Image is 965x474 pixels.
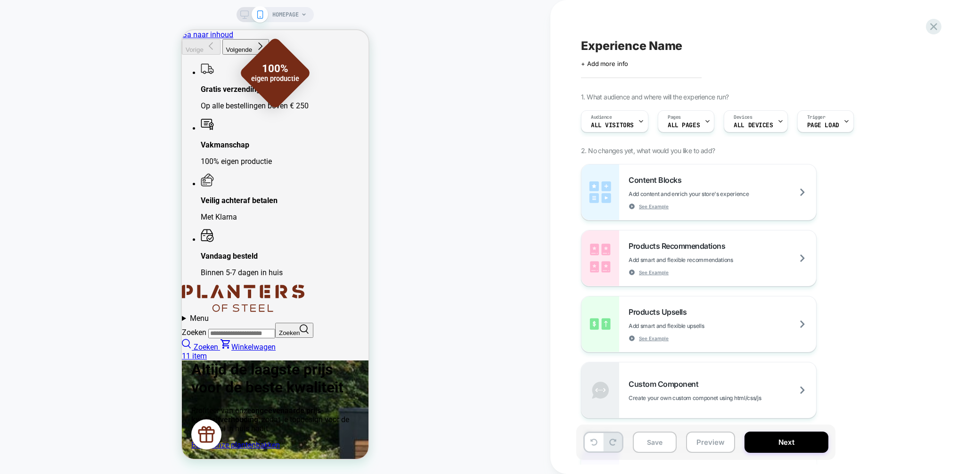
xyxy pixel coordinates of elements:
button: Save [633,432,677,453]
span: Content Blocks [629,175,686,185]
p: 100% eigen productie [19,127,187,136]
span: Products Upsells [629,307,691,317]
p: Binnen 5-7 dagen in huis [19,238,187,247]
span: All Visitors [591,122,634,129]
span: Create your own custom componet using html/css/js [629,394,808,401]
div: General [581,418,817,449]
span: ALL PAGES [668,122,700,129]
span: Audience [591,114,612,121]
span: + Add more info [581,60,628,67]
a: Bekijk onze plantenbakken [9,410,98,419]
span: Menu [8,284,27,293]
span: Experience Name [581,39,682,53]
h1: Altijd de laagste prijs voor de beste kwaliteit [9,330,177,366]
span: Products Recommendations [629,241,730,251]
span: Zoeken [97,299,118,306]
span: Winkelwagen [49,312,94,321]
button: Preview [686,432,735,453]
span: 1 item [4,321,25,330]
span: Devices [734,114,752,121]
span: Add content and enrich your store's experience [629,190,796,197]
strong: Veilig achteraf betalen [19,166,96,175]
span: See Example [639,269,669,276]
span: Volgende [44,16,71,23]
span: Zoeken [12,312,36,321]
strong: ongeëvenaarde prijs-kwaliteitverhouding [9,376,142,394]
span: Page Load [807,122,839,129]
span: Custom Component [629,379,703,389]
span: Add smart and flexible recommendations [629,256,780,263]
span: Add smart and flexible upsells [629,322,751,329]
button: Zoeken [93,293,131,308]
p: Met Klarna [19,182,187,191]
strong: Vakmanschap [19,110,67,119]
span: HOMEPAGE [272,7,299,22]
button: Next [744,432,828,453]
span: Pages [668,114,681,121]
a: 10% korting op alles [57,6,130,80]
span: 1. What audience and where will the experience run? [581,93,728,101]
span: 100% [80,33,106,43]
span: See Example [639,335,669,342]
button: Volgende [41,9,87,25]
p: Op alle bestellingen boven € 250 [19,71,187,80]
p: Profiteer van onze , zodat je topdesign voor de beste deal in huis haalt. [9,376,177,403]
span: eigen productie [69,45,117,53]
strong: Gratis verzending [19,55,79,64]
span: 2. No changes yet, what would you like to add? [581,147,715,155]
strong: Vandaag besteld [19,221,76,230]
span: See Example [639,203,669,210]
span: Trigger [807,114,826,121]
span: ALL DEVICES [734,122,773,129]
span: Vorige [4,16,22,23]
